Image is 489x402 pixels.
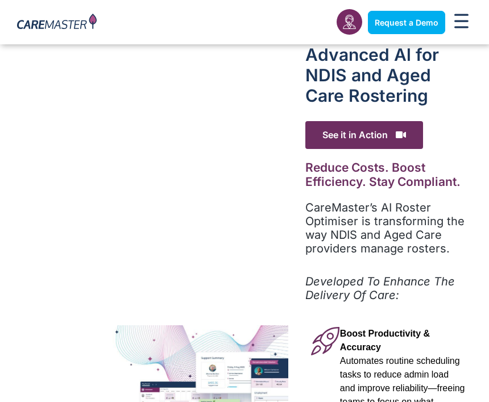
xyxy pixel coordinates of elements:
h1: Advanced Al for NDIS and Aged Care Rostering [305,44,472,106]
div: Menu Toggle [451,10,473,35]
em: Developed To Enhance The Delivery Of Care: [305,275,455,302]
img: CareMaster Logo [17,14,97,31]
h2: Reduce Costs. Boost Efficiency. Stay Compliant. [305,160,472,189]
span: Boost Productivity & Accuracy [340,329,430,352]
p: CareMaster’s AI Roster Optimiser is transforming the way NDIS and Aged Care providers manage rost... [305,201,472,255]
a: Request a Demo [368,11,445,34]
span: See it in Action [305,121,423,149]
span: Request a Demo [375,18,438,27]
